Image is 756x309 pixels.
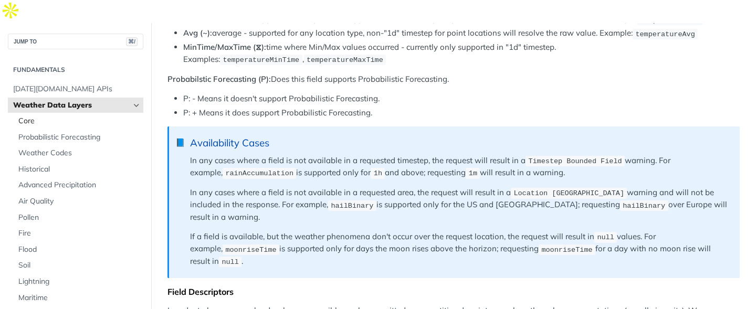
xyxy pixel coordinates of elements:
p: In any cases where a field is not available in a requested area, the request will result in a war... [190,187,729,223]
span: 1h [374,169,382,177]
li: P: + Means it does support Probabilistic Forecasting. [183,107,740,119]
span: 📘 [175,137,185,149]
span: null [222,258,238,266]
span: Advanced Precipitation [18,180,141,190]
span: Location [GEOGRAPHIC_DATA] [513,189,624,197]
li: average - supported for any location type, non-"1d" timestep for point locations will resolve the... [183,27,740,39]
a: Weather Data LayersHide subpages for Weather Data Layers [8,98,143,113]
span: rainAccumulation [225,169,293,177]
span: Pollen [18,212,141,223]
span: temperatureMaxTime [307,56,383,64]
span: Fire [18,228,141,239]
p: In any cases where a field is not available in a requested timestep, the request will result in a... [190,155,729,179]
a: Soil [13,258,143,273]
span: 1m [469,169,477,177]
a: Probabilistic Forecasting [13,130,143,145]
a: Air Quality [13,194,143,209]
a: [DATE][DOMAIN_NAME] APIs [8,81,143,97]
span: ⌘/ [126,37,138,46]
a: Fire [13,226,143,241]
li: P: - Means it doesn't support Probabilistic Forecasting. [183,93,740,105]
span: Weather Data Layers [13,100,130,111]
span: Lightning [18,276,141,287]
span: hailBinary [331,201,373,209]
div: Field Descriptors [167,286,740,297]
a: Historical [13,162,143,177]
a: Lightning [13,274,143,290]
li: time where Min/Max values occurred - currently only supported in "1d" timestep. Examples: , [183,41,740,66]
a: Pollen [13,210,143,226]
span: Weather Codes [18,148,141,158]
span: hailBinary [623,201,665,209]
span: Core [18,116,141,126]
span: temperatureMinTime [223,56,299,64]
strong: MinTime/MaxTime (⧖): [183,42,266,52]
span: Maritime [18,293,141,303]
span: moonriseTime [225,246,276,253]
span: null [597,233,614,241]
a: Weather Codes [13,145,143,161]
button: Hide subpages for Weather Data Layers [132,101,141,110]
a: Flood [13,242,143,258]
a: Advanced Precipitation [13,177,143,193]
h2: Fundamentals [8,65,143,74]
span: Soil [18,260,141,271]
span: Probabilistic Forecasting [18,132,141,143]
p: If a field is available, but the weather phenomena don't occur over the request location, the req... [190,231,729,268]
span: moonriseTime [541,246,592,253]
button: JUMP TO⌘/ [8,34,143,49]
a: Maritime [13,290,143,306]
a: Core [13,113,143,129]
p: Does this field supports Probabilistic Forecasting. [167,73,740,86]
strong: Avg (~): [183,28,212,38]
span: temperatureAvg [635,30,695,38]
span: Timestep Bounded Field [528,157,622,165]
span: [DATE][DOMAIN_NAME] APIs [13,84,141,94]
strong: Probabilstic Forecasting (P): [167,74,271,84]
span: Air Quality [18,196,141,207]
div: Availability Cases [190,137,729,149]
span: Historical [18,164,141,175]
span: Flood [18,244,141,255]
